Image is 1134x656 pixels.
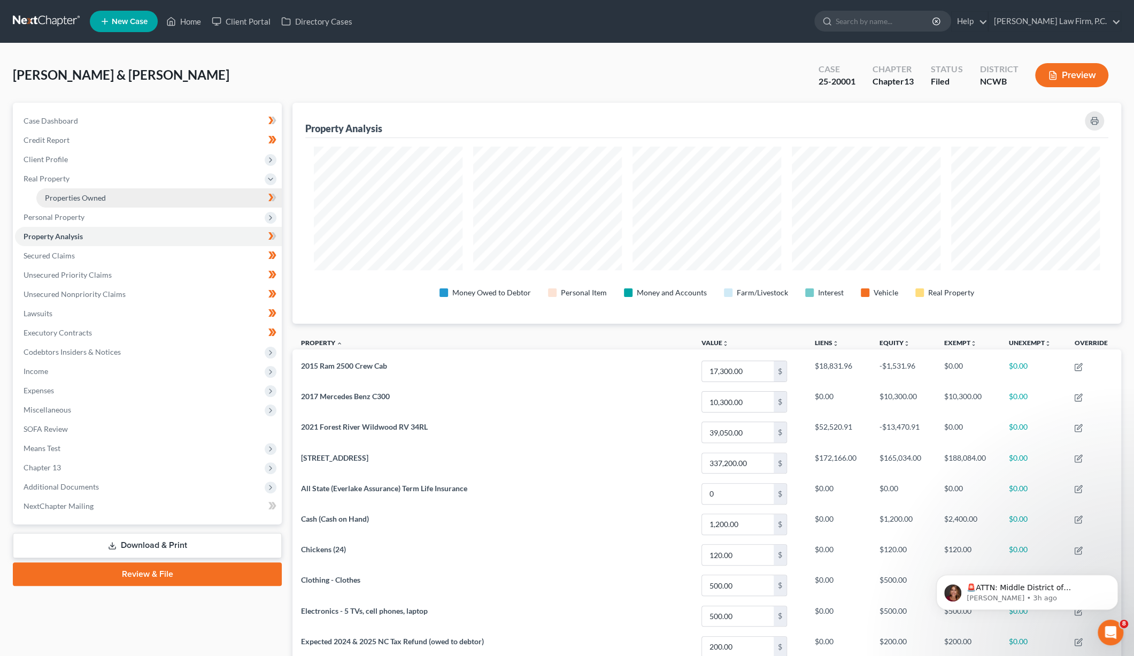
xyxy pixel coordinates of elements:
td: $0.00 [1000,448,1066,478]
td: $0.00 [1000,539,1066,570]
input: 0.00 [702,361,774,382]
span: Client Profile [24,155,68,164]
span: [STREET_ADDRESS] [301,453,368,462]
a: Exemptunfold_more [944,339,977,347]
span: Real Property [24,174,70,183]
div: Personal Item [561,287,607,298]
th: Override [1066,332,1121,356]
td: $0.00 [871,478,936,509]
span: SOFA Review [24,424,68,433]
td: -$1,531.96 [871,356,936,386]
div: Vehicle [874,287,898,298]
td: $2,400.00 [936,509,1000,539]
td: $0.00 [806,387,870,417]
a: Client Portal [206,12,276,31]
span: Means Test [24,444,60,453]
td: -$13,470.91 [871,417,936,448]
span: Chapter 13 [24,463,61,472]
a: Review & File [13,562,282,586]
div: $ [774,422,786,443]
div: $ [774,392,786,412]
td: $172,166.00 [806,448,870,478]
span: Expected 2024 & 2025 NC Tax Refund (owed to debtor) [301,637,484,646]
td: $18,831.96 [806,356,870,386]
div: Interest [818,287,844,298]
td: $10,300.00 [936,387,1000,417]
input: 0.00 [702,453,774,474]
div: Property Analysis [305,122,382,135]
a: Help [952,12,988,31]
div: $ [774,575,786,596]
td: $120.00 [936,539,1000,570]
a: Properties Owned [36,188,282,208]
input: 0.00 [702,545,774,565]
span: Income [24,367,48,376]
a: Valueunfold_more [701,339,729,347]
td: $165,034.00 [871,448,936,478]
td: $0.00 [806,539,870,570]
span: Unsecured Priority Claims [24,270,112,279]
span: Executory Contracts [24,328,92,337]
div: Case [819,63,855,75]
span: 2015 Ram 2500 Crew Cab [301,361,387,370]
i: unfold_more [1045,340,1051,347]
td: $0.00 [1000,356,1066,386]
span: Clothing - Clothes [301,575,360,584]
input: 0.00 [702,575,774,596]
div: District [979,63,1018,75]
span: Unsecured Nonpriority Claims [24,289,126,299]
div: Farm/Livestock [737,287,788,298]
span: Chickens (24) [301,545,346,554]
td: $1,200.00 [871,509,936,539]
span: Expenses [24,386,54,395]
span: Cash (Cash on Hand) [301,514,369,523]
span: 2017 Mercedes Benz C300 [301,392,390,401]
td: $0.00 [806,570,870,601]
div: NCWB [979,75,1018,88]
input: Search by name... [836,11,934,31]
div: Chapter [873,75,914,88]
span: 2021 Forest River Wildwood RV 34RL [301,422,428,431]
span: Personal Property [24,212,84,222]
td: $500.00 [871,570,936,601]
span: Additional Documents [24,482,99,491]
input: 0.00 [702,514,774,535]
input: 0.00 [702,606,774,627]
a: Equityunfold_more [880,339,910,347]
a: Executory Contracts [15,323,282,342]
button: Preview [1035,63,1108,87]
td: $500.00 [871,601,936,631]
a: SOFA Review [15,419,282,439]
td: $0.00 [806,601,870,631]
a: Directory Cases [276,12,358,31]
div: Money Owed to Debtor [452,287,531,298]
span: Case Dashboard [24,116,78,125]
div: $ [774,453,786,474]
a: NextChapter Mailing [15,497,282,516]
span: All State (Everlake Assurance) Term Life Insurance [301,484,467,493]
a: Liensunfold_more [814,339,838,347]
td: $0.00 [1000,478,1066,509]
span: [PERSON_NAME] & [PERSON_NAME] [13,67,229,82]
td: $0.00 [1000,509,1066,539]
a: Unsecured Nonpriority Claims [15,285,282,304]
a: Lawsuits [15,304,282,323]
a: Property Analysis [15,227,282,246]
span: Property Analysis [24,232,83,241]
a: Download & Print [13,533,282,558]
div: Status [931,63,962,75]
span: NextChapter Mailing [24,501,94,510]
a: Unexemptunfold_more [1009,339,1051,347]
a: Case Dashboard [15,111,282,131]
iframe: Intercom live chat [1098,620,1123,645]
div: Filed [931,75,962,88]
div: $ [774,545,786,565]
i: expand_less [336,340,343,347]
td: $0.00 [1000,387,1066,417]
div: Real Property [928,287,974,298]
i: unfold_more [832,340,838,347]
a: Property expand_less [301,339,343,347]
a: Secured Claims [15,246,282,265]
